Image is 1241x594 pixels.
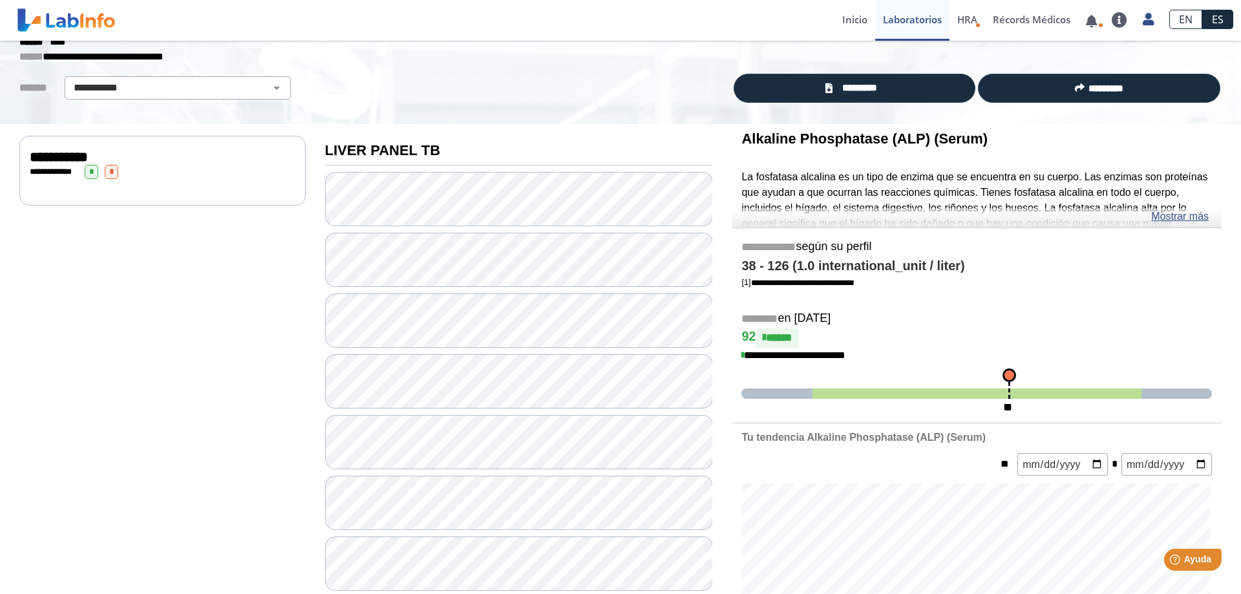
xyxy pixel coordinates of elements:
[741,259,1212,274] h4: 38 - 126 (1.0 international_unit / liter)
[325,142,441,158] b: LIVER PANEL TB
[741,312,1212,326] h5: en [DATE]
[1121,453,1212,476] input: mm/dd/yyyy
[957,13,977,26] span: HRA
[1169,10,1202,29] a: EN
[741,432,986,443] b: Tu tendencia Alkaline Phosphatase (ALP) (Serum)
[741,131,988,147] b: Alkaline Phosphatase (ALP) (Serum)
[1151,209,1209,224] a: Mostrar más
[1202,10,1233,29] a: ES
[741,328,1212,348] h4: 92
[741,240,1212,255] h5: según su perfil
[741,169,1212,247] p: La fosfatasa alcalina es un tipo de enzima que se encuentra en su cuerpo. Las enzimas son proteín...
[1017,453,1108,476] input: mm/dd/yyyy
[741,277,854,287] a: [1]
[1126,544,1227,580] iframe: Help widget launcher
